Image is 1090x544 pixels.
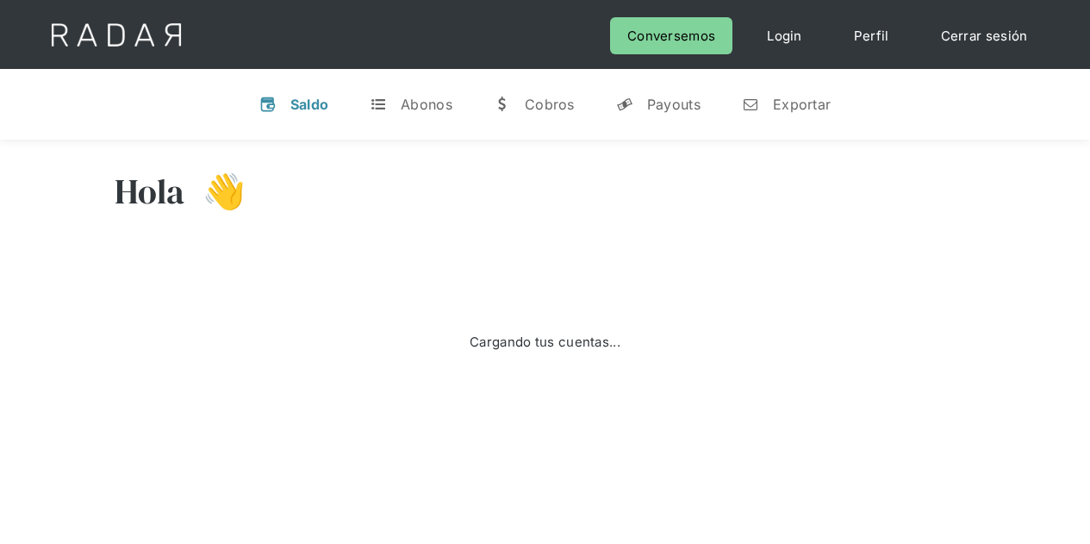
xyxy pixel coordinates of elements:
[837,17,906,54] a: Perfil
[494,96,511,113] div: w
[924,17,1045,54] a: Cerrar sesión
[525,96,575,113] div: Cobros
[185,170,246,213] h3: 👋
[750,17,819,54] a: Login
[370,96,387,113] div: t
[610,17,732,54] a: Conversemos
[259,96,277,113] div: v
[616,96,633,113] div: y
[290,96,329,113] div: Saldo
[647,96,701,113] div: Payouts
[773,96,831,113] div: Exportar
[401,96,452,113] div: Abonos
[742,96,759,113] div: n
[470,330,620,353] div: Cargando tus cuentas...
[115,170,185,213] h3: Hola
